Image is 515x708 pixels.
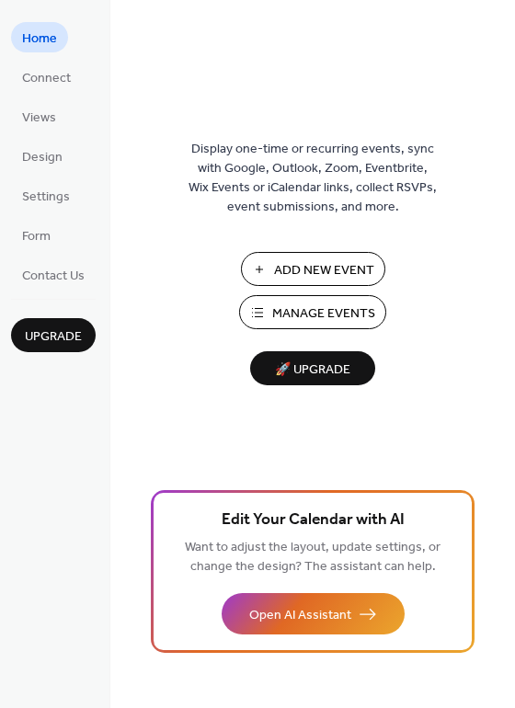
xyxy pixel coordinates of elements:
[22,69,71,88] span: Connect
[11,101,67,131] a: Views
[22,29,57,49] span: Home
[272,304,375,324] span: Manage Events
[250,351,375,385] button: 🚀 Upgrade
[222,508,405,533] span: Edit Your Calendar with AI
[189,140,437,217] span: Display one-time or recurring events, sync with Google, Outlook, Zoom, Eventbrite, Wix Events or ...
[261,358,364,383] span: 🚀 Upgrade
[22,108,56,128] span: Views
[11,141,74,171] a: Design
[222,593,405,634] button: Open AI Assistant
[25,327,82,347] span: Upgrade
[22,227,51,246] span: Form
[22,267,85,286] span: Contact Us
[22,188,70,207] span: Settings
[249,606,351,625] span: Open AI Assistant
[11,62,82,92] a: Connect
[11,180,81,211] a: Settings
[274,261,374,280] span: Add New Event
[11,259,96,290] a: Contact Us
[11,22,68,52] a: Home
[239,295,386,329] button: Manage Events
[185,535,441,579] span: Want to adjust the layout, update settings, or change the design? The assistant can help.
[241,252,385,286] button: Add New Event
[11,220,62,250] a: Form
[11,318,96,352] button: Upgrade
[22,148,63,167] span: Design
